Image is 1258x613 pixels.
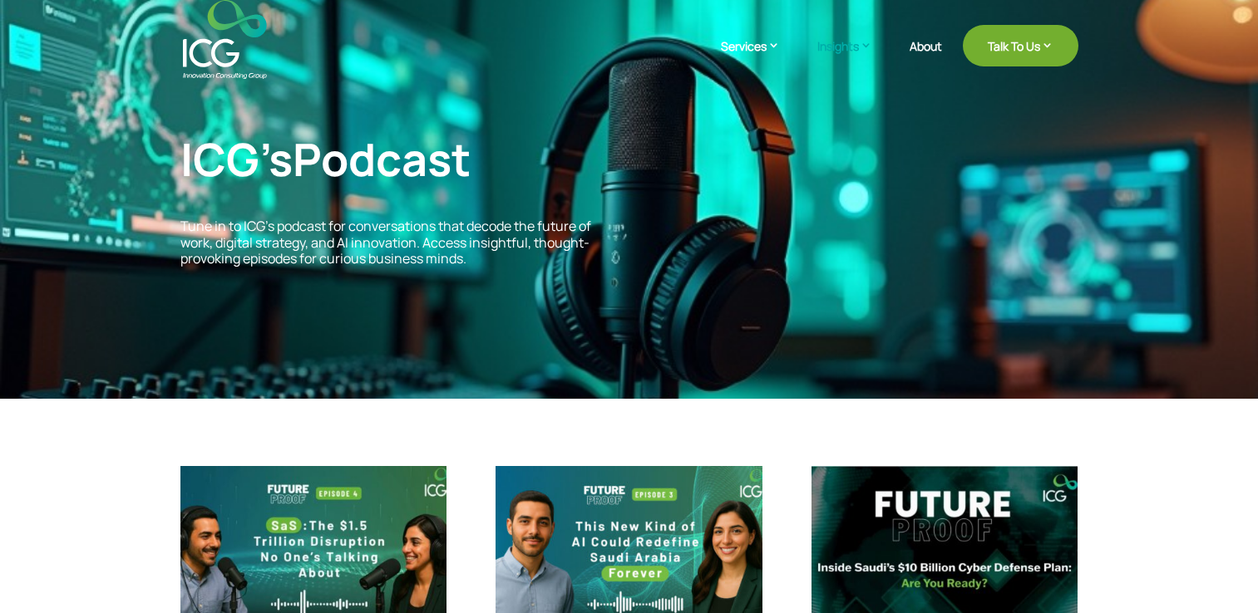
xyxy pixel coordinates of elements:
a: Insights [817,37,889,79]
a: About [910,40,942,79]
a: Talk To Us [963,25,1078,66]
span: Tune in to ICG’s podcast for conversations that decode the future of work, digital strategy, and ... [180,217,591,267]
span: Podcast [293,128,471,189]
a: Services [721,37,797,79]
span: ICG’s [180,128,471,189]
